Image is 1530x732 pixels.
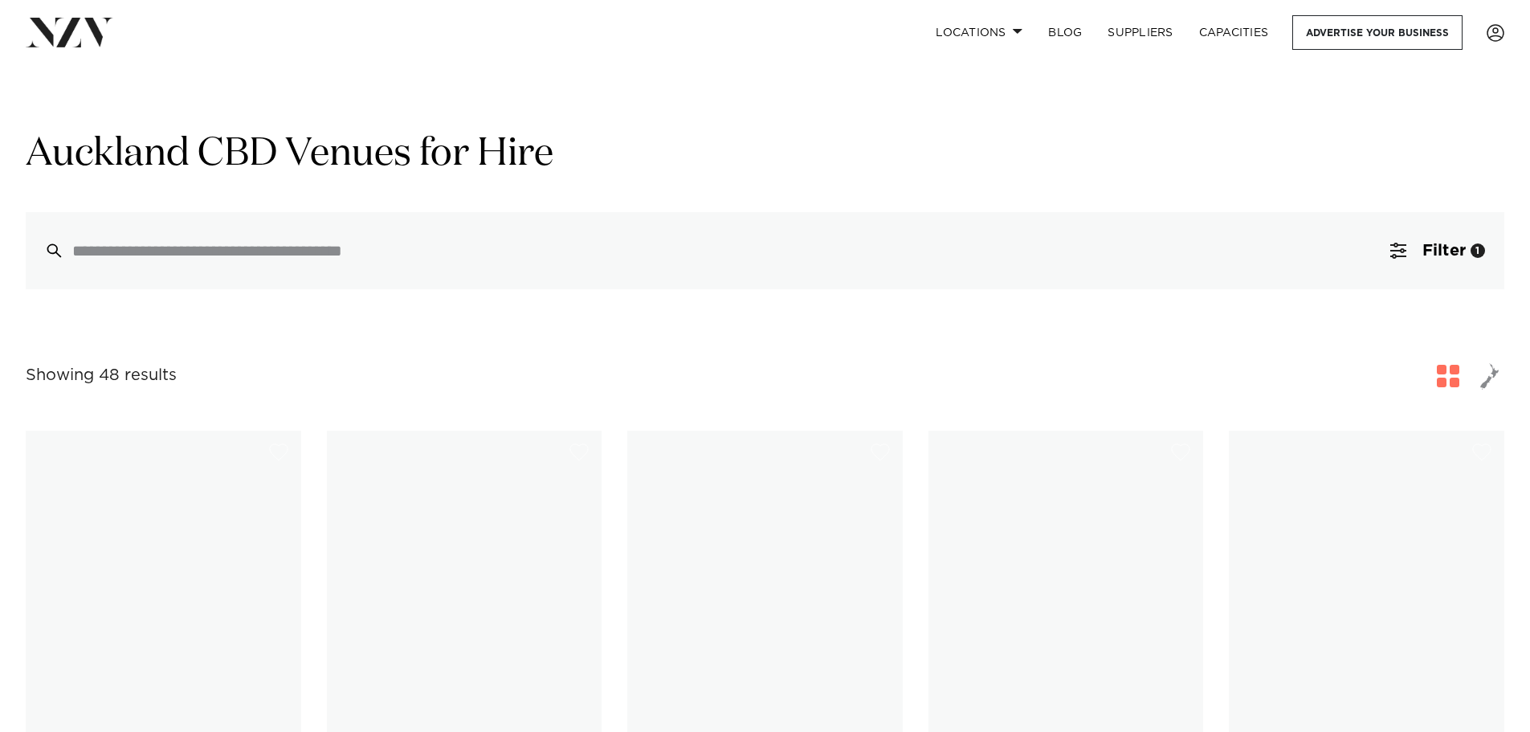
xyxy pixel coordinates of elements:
[923,15,1035,50] a: Locations
[26,18,113,47] img: nzv-logo.png
[1035,15,1095,50] a: BLOG
[1186,15,1282,50] a: Capacities
[26,363,177,388] div: Showing 48 results
[1292,15,1463,50] a: Advertise your business
[26,129,1504,180] h1: Auckland CBD Venues for Hire
[1422,243,1466,259] span: Filter
[1371,212,1504,289] button: Filter1
[1095,15,1185,50] a: SUPPLIERS
[1471,243,1485,258] div: 1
